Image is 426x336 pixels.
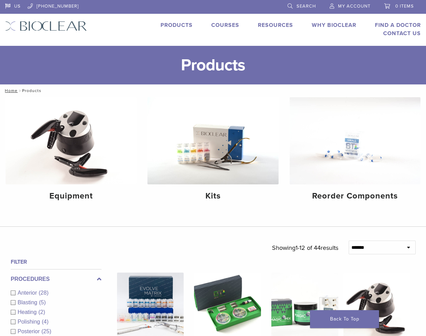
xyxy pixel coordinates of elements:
img: Equipment [6,97,136,184]
h4: Filter [11,258,101,266]
span: / [18,89,22,92]
span: My Account [338,3,370,9]
span: 0 items [395,3,414,9]
a: Products [161,22,193,29]
label: Procedures [11,275,101,283]
span: Anterior [18,290,39,296]
span: Search [297,3,316,9]
span: (25) [41,328,51,334]
a: Equipment [6,97,136,207]
h4: Kits [153,190,273,202]
a: Home [3,88,18,93]
a: Kits [147,97,278,207]
span: (28) [39,290,48,296]
span: (2) [38,309,45,315]
a: Courses [211,22,239,29]
p: Showing results [272,241,338,255]
a: Resources [258,22,293,29]
img: Kits [147,97,278,184]
img: Reorder Components [290,97,420,184]
a: Back To Top [310,310,379,328]
span: Blasting [18,299,39,305]
span: Posterior [18,328,41,334]
a: Why Bioclear [312,22,356,29]
h4: Reorder Components [295,190,415,202]
span: 1-12 of 44 [296,244,321,252]
a: Reorder Components [290,97,420,207]
a: Find A Doctor [375,22,421,29]
h4: Equipment [11,190,131,202]
img: Bioclear [5,21,87,31]
span: Polishing [18,319,42,325]
span: (5) [39,299,46,305]
span: (4) [42,319,49,325]
span: Heating [18,309,38,315]
a: Contact Us [383,30,421,37]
